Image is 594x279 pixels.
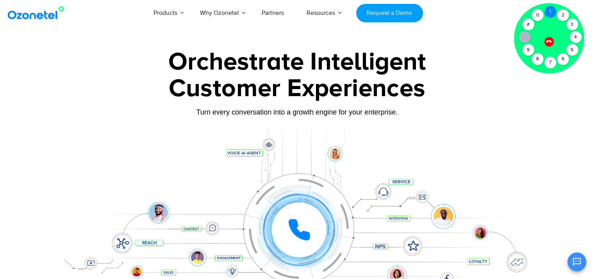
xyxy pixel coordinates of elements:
[566,19,578,30] div: 3
[557,9,569,21] div: 2
[53,50,541,75] div: Orchestrate Intelligent
[53,108,541,116] div: Turn every conversation into a growth engine for your enterprise.
[566,44,578,56] div: 5
[356,4,423,22] a: Request a Demo
[522,19,534,30] div: #
[522,44,534,56] div: 9
[557,53,569,65] div: 6
[570,31,582,43] div: 4
[544,6,556,18] div: 1
[532,9,543,21] div: 0
[544,57,556,68] div: 7
[53,70,541,107] div: Customer Experiences
[532,53,543,65] div: 8
[567,252,586,271] button: Open chat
